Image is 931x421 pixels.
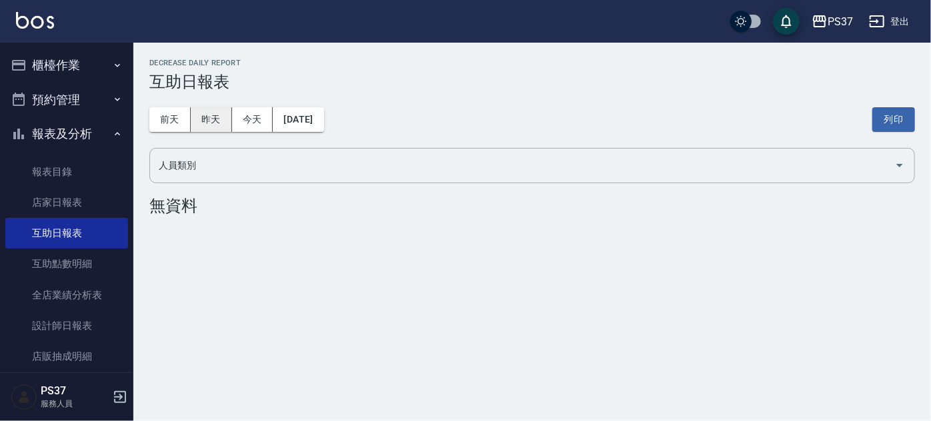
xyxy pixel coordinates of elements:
[872,107,915,132] button: 列印
[155,154,889,177] input: 人員名稱
[149,59,915,67] h2: Decrease Daily Report
[5,48,128,83] button: 櫃檯作業
[5,310,128,341] a: 設計師日報表
[41,384,109,398] h5: PS37
[149,107,191,132] button: 前天
[773,8,800,35] button: save
[149,73,915,91] h3: 互助日報表
[273,107,323,132] button: [DATE]
[16,12,54,29] img: Logo
[5,341,128,372] a: 店販抽成明細
[5,218,128,248] a: 互助日報表
[5,248,128,279] a: 互助點數明細
[5,280,128,310] a: 全店業績分析表
[5,372,128,402] a: 費用分析表
[41,398,109,410] p: 服務人員
[5,187,128,218] a: 店家日報表
[11,384,37,410] img: Person
[864,9,915,34] button: 登出
[5,83,128,117] button: 預約管理
[5,157,128,187] a: 報表目錄
[806,8,858,35] button: PS37
[5,117,128,151] button: 報表及分析
[889,155,910,176] button: Open
[232,107,273,132] button: 今天
[149,197,915,215] div: 無資料
[828,13,853,30] div: PS37
[191,107,232,132] button: 昨天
